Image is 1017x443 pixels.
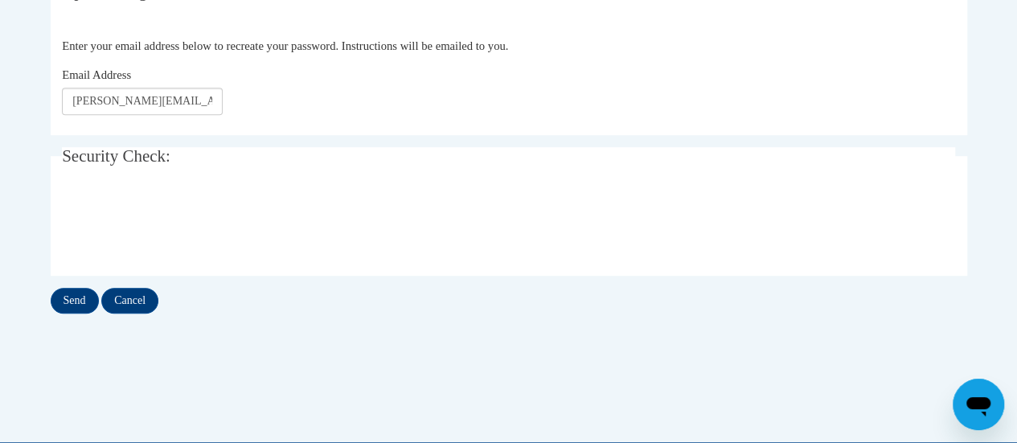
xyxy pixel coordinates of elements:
input: Send [51,288,99,314]
iframe: Button to launch messaging window [953,379,1004,430]
span: Enter your email address below to recreate your password. Instructions will be emailed to you. [62,39,508,52]
span: Email Address [62,68,131,81]
span: Security Check: [62,146,170,166]
iframe: reCAPTCHA [62,193,306,256]
input: Email [62,88,223,115]
input: Cancel [101,288,158,314]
